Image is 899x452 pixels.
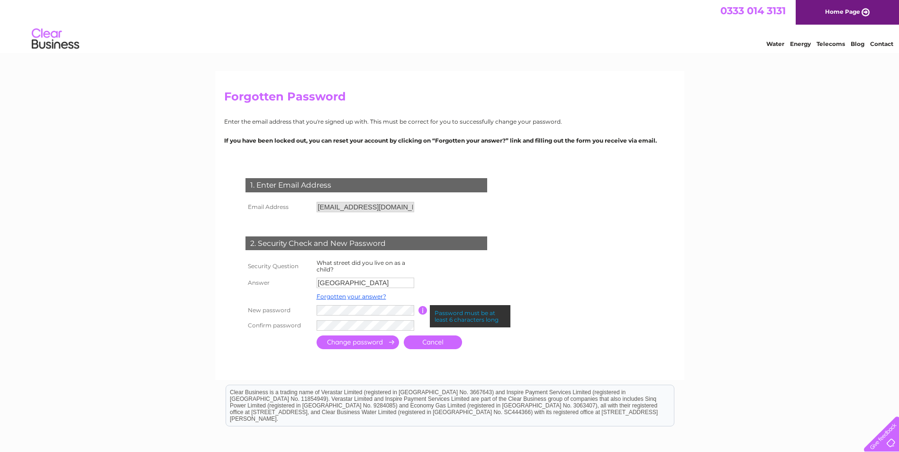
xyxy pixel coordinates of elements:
th: Email Address [243,199,314,215]
div: Clear Business is a trading name of Verastar Limited (registered in [GEOGRAPHIC_DATA] No. 3667643... [226,5,674,46]
a: Contact [870,40,893,47]
input: Submit [317,335,399,349]
h2: Forgotten Password [224,90,675,108]
a: Blog [851,40,864,47]
label: What street did you live on as a child? [317,259,405,273]
th: Security Question [243,257,314,275]
div: Password must be at least 6 characters long [430,305,510,328]
div: 2. Security Check and New Password [245,236,487,251]
a: Telecoms [817,40,845,47]
a: Water [766,40,784,47]
img: logo.png [31,25,80,54]
div: 1. Enter Email Address [245,178,487,192]
p: Enter the email address that you're signed up with. This must be correct for you to successfully ... [224,117,675,126]
a: Energy [790,40,811,47]
a: Cancel [404,335,462,349]
a: Forgotten your answer? [317,293,386,300]
a: 0333 014 3131 [720,5,786,17]
input: Information [418,306,427,315]
th: Confirm password [243,318,314,333]
th: Answer [243,275,314,290]
p: If you have been locked out, you can reset your account by clicking on “Forgotten your answer?” l... [224,136,675,145]
th: New password [243,303,314,318]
